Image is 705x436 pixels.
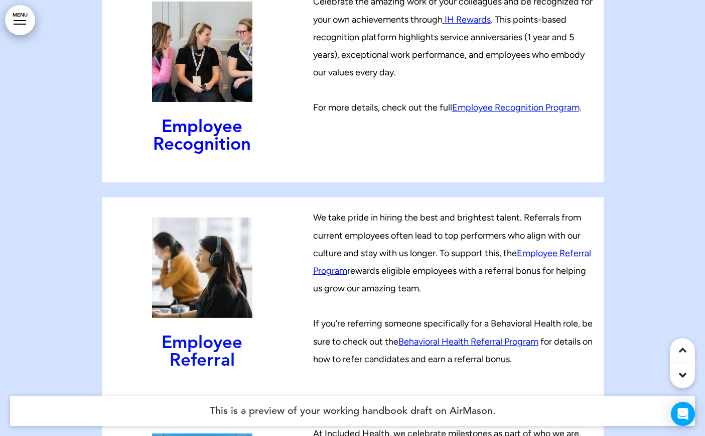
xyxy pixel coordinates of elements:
[445,14,491,25] a: IH Rewards
[398,336,538,347] a: Behavioral Health Referral Program
[5,5,35,35] a: MENU
[152,2,252,102] img: 1749494638891-2024-03-06-Included-Health_330.jpg
[153,115,251,154] strong: Employee Recognition
[10,396,695,426] h4: This is a preview of your working handbook draft on AirMason.
[170,349,235,370] strong: Referral
[452,102,582,113] span: .
[313,248,591,276] a: Employee Referral Program
[313,212,591,294] span: We take pride in hiring the best and brightest talent. Referrals from current employees often lea...
[313,318,593,364] span: If you’re referring someone specifically for a Behavioral Health role, be sure to check out the f...
[671,402,695,426] div: Open Intercom Messenger
[152,217,252,318] img: 1750271597450-IH_2024Sept_OfficeImages_-115.png
[162,331,242,353] strong: Employee
[452,102,580,113] a: Employee Recognition Program
[313,102,582,113] span: For more details, check out the full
